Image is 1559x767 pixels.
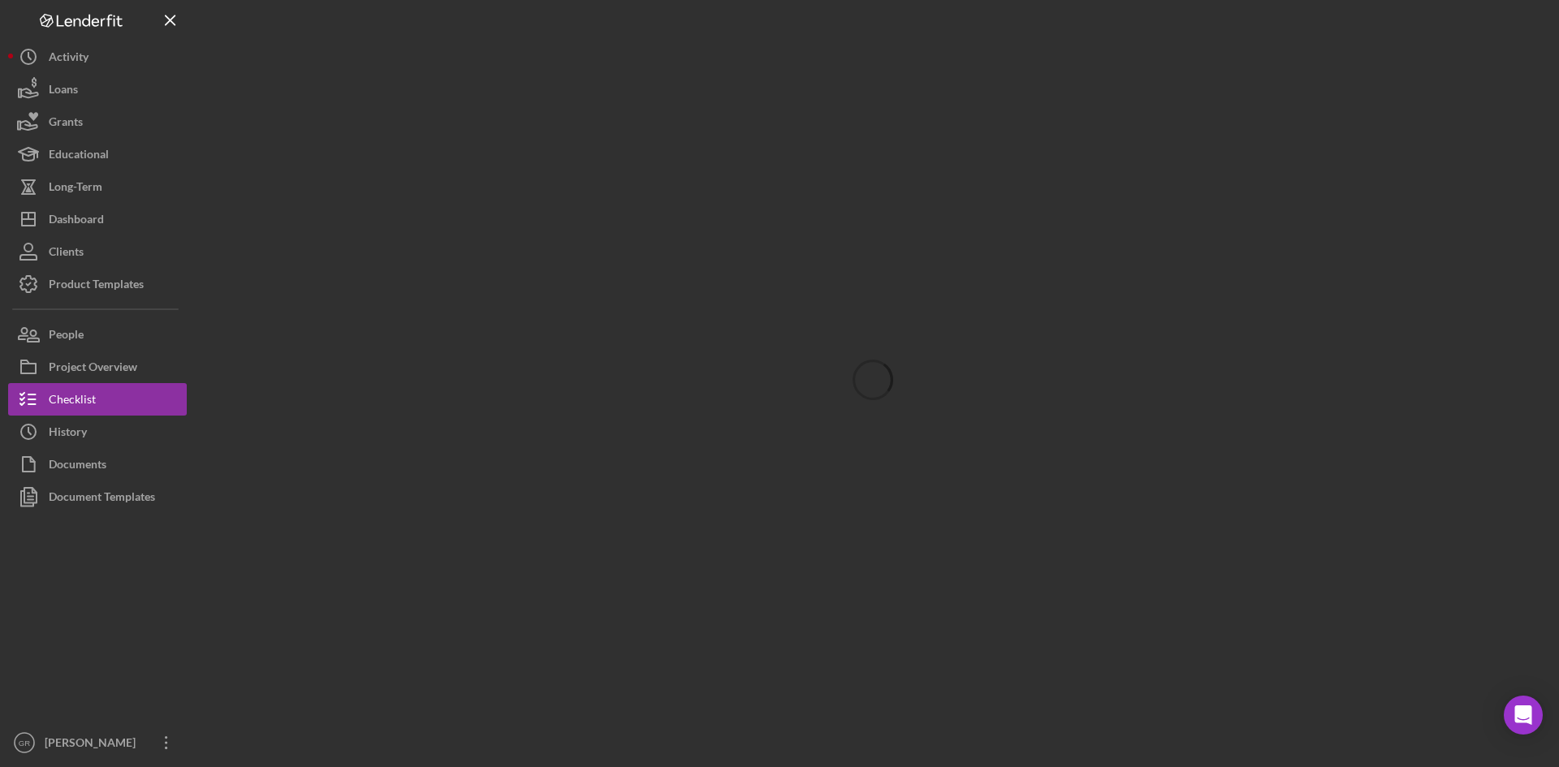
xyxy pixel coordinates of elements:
div: Loans [49,73,78,110]
div: Clients [49,235,84,272]
div: People [49,318,84,355]
button: Activity [8,41,187,73]
div: Educational [49,138,109,175]
button: Grants [8,106,187,138]
div: Grants [49,106,83,142]
div: Long-Term [49,170,102,207]
div: Dashboard [49,203,104,239]
button: People [8,318,187,351]
button: GR[PERSON_NAME] [8,726,187,759]
div: Checklist [49,383,96,420]
div: Document Templates [49,480,155,517]
div: Activity [49,41,89,77]
div: History [49,416,87,452]
button: Documents [8,448,187,480]
div: [PERSON_NAME] [41,726,146,763]
button: Project Overview [8,351,187,383]
button: Product Templates [8,268,187,300]
button: Checklist [8,383,187,416]
div: Project Overview [49,351,137,387]
button: Long-Term [8,170,187,203]
div: Documents [49,448,106,485]
button: Document Templates [8,480,187,513]
button: Dashboard [8,203,187,235]
button: Clients [8,235,187,268]
text: GR [19,739,30,748]
button: Educational [8,138,187,170]
div: Product Templates [49,268,144,304]
button: History [8,416,187,448]
button: Loans [8,73,187,106]
div: Open Intercom Messenger [1504,696,1543,735]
